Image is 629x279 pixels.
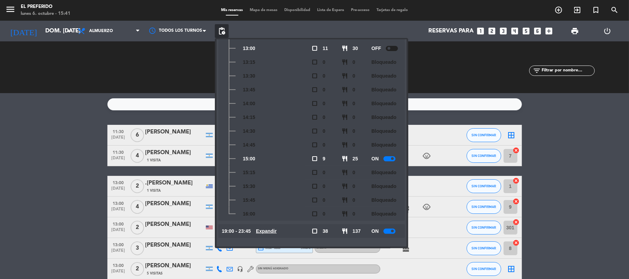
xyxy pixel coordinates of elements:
span: 14:15 [243,113,255,121]
button: SIN CONFIRMAR [467,241,501,255]
span: restaurant [342,156,348,162]
span: [DATE] [110,207,127,215]
span: 0 [323,210,325,218]
span: Bloqueado [371,100,396,108]
span: check_box_outline_blank [312,228,318,234]
button: SIN CONFIRMAR [467,128,501,142]
span: 0 [353,72,355,80]
span: check_box_outline_blank [312,73,318,79]
span: OFF [371,44,381,52]
div: [PERSON_NAME] [145,148,204,157]
span: Bloqueado [371,182,396,190]
span: 1 Visita [147,158,161,163]
span: restaurant [342,211,348,217]
span: SIN CONFIRMAR [471,133,496,137]
span: 1 Visita [147,188,161,193]
button: SIN CONFIRMAR [467,221,501,235]
span: restaurant [342,45,348,51]
i: exit_to_app [573,6,581,14]
i: child_care [423,203,431,211]
span: 15:45 [243,196,255,204]
span: 14:00 [243,100,255,108]
span: 14:45 [243,141,255,149]
span: SALON [317,247,327,249]
input: Filtrar por nombre... [541,67,594,74]
i: power_settings_new [603,27,612,35]
span: check_box_outline_blank [312,87,318,93]
div: LOG OUT [591,21,624,41]
span: SIN CONFIRMAR [471,184,496,188]
span: [DATE] [110,156,127,164]
i: [DATE] [5,23,42,39]
span: Mis reservas [218,8,246,12]
span: 13:00 [110,178,127,186]
span: restaurant [342,59,348,65]
span: 4 [131,200,144,214]
i: border_all [507,131,516,139]
span: 0 [323,86,325,94]
span: Bloqueado [371,169,396,177]
span: restaurant [342,183,348,189]
span: 0 [323,182,325,190]
i: border_all [507,265,516,273]
span: restaurant [342,169,348,176]
span: Bloqueado [371,141,396,149]
span: [DATE] [110,248,127,256]
span: 9 [323,155,325,163]
span: 2 [131,179,144,193]
span: 0 [323,100,325,108]
i: child_care [423,152,431,160]
span: Sin menú asignado [258,267,289,270]
span: check_box_outline_blank [312,183,318,189]
span: [DATE] [110,186,127,194]
span: 0 [323,58,325,66]
span: print [571,27,579,35]
i: add_circle_outline [554,6,563,14]
div: El Preferido [21,3,70,10]
span: Lista de Espera [314,8,347,12]
i: add_box [545,27,554,36]
span: check_box_outline_blank [312,59,318,65]
span: 19:00 - 23:45 [222,227,251,235]
i: headset_mic [237,266,244,272]
span: 13:30 [243,72,255,80]
span: 0 [353,169,355,177]
span: 15:15 [243,169,255,177]
span: restaurant [342,114,348,120]
span: 13:45 [243,86,255,94]
span: 0 [323,196,325,204]
span: Bloqueado [371,210,396,218]
span: check_box_outline_blank [312,156,318,162]
span: 25 [353,155,358,163]
button: SIN CONFIRMAR [467,200,501,214]
span: Bloqueado [371,196,396,204]
span: 4 [131,149,144,163]
span: Tarjetas de regalo [373,8,411,12]
span: restaurant [342,197,348,203]
span: check_box_outline_blank [312,114,318,120]
span: [DATE] [110,135,127,143]
span: 38 [323,227,328,235]
div: .[PERSON_NAME] [145,179,204,188]
span: 11 [323,44,328,52]
span: restaurant [342,100,348,107]
i: looks_two [488,27,497,36]
span: 13:00 [110,199,127,207]
span: 0 [353,86,355,94]
div: [PERSON_NAME] [145,261,204,270]
span: 13:00 [110,261,127,269]
span: Pre-acceso [347,8,373,12]
span: 11:30 [110,148,127,156]
span: restaurant [342,142,348,148]
button: SIN CONFIRMAR [467,179,501,193]
span: 3 [131,241,144,255]
span: 15:30 [243,182,255,190]
span: 14:30 [243,127,255,135]
span: restaurant [342,228,348,234]
span: restaurant [342,73,348,79]
span: 6 [131,128,144,142]
span: 0 [353,182,355,190]
span: Bloqueado [371,72,396,80]
button: menu [5,4,16,17]
span: SIN CONFIRMAR [471,154,496,158]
